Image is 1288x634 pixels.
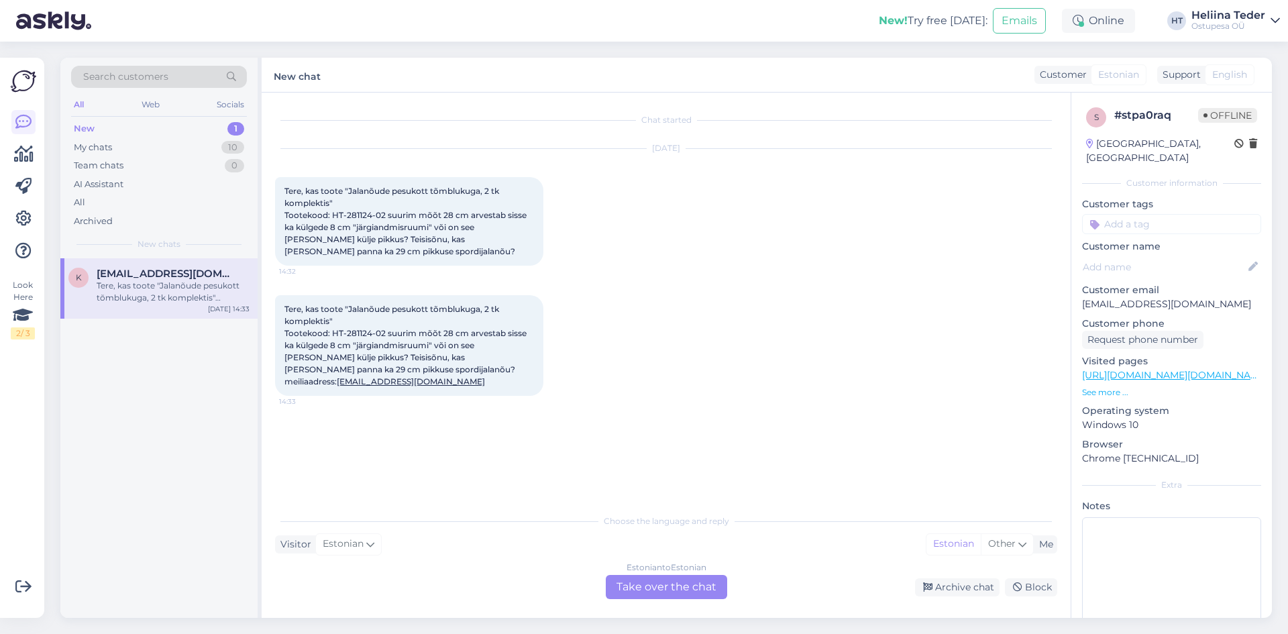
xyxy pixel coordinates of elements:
[284,186,529,256] span: Tere, kas toote "Jalanõude pesukott tõmblukuga, 2 tk komplektis" Tootekood: HT-281124-02 suurim m...
[1005,578,1057,596] div: Block
[1082,197,1261,211] p: Customer tags
[74,122,95,136] div: New
[275,114,1057,126] div: Chat started
[1082,214,1261,234] input: Add a tag
[627,562,706,574] div: Estonian to Estonian
[1062,9,1135,33] div: Online
[1082,177,1261,189] div: Customer information
[11,279,35,339] div: Look Here
[1082,354,1261,368] p: Visited pages
[1082,297,1261,311] p: [EMAIL_ADDRESS][DOMAIN_NAME]
[1191,10,1280,32] a: Heliina TederOstupesa OÜ
[1082,418,1261,432] p: Windows 10
[926,534,981,554] div: Estonian
[227,122,244,136] div: 1
[1114,107,1198,123] div: # stpa0raq
[139,96,162,113] div: Web
[879,14,908,27] b: New!
[1098,68,1139,82] span: Estonian
[74,178,123,191] div: AI Assistant
[76,272,82,282] span: k
[71,96,87,113] div: All
[74,215,113,228] div: Archived
[1167,11,1186,30] div: HT
[97,280,250,304] div: Tere, kas toote "Jalanõude pesukott tõmblukuga, 2 tk komplektis" Tootekood: HT-281124-02 suurim m...
[11,327,35,339] div: 2 / 3
[74,196,85,209] div: All
[214,96,247,113] div: Socials
[1191,21,1265,32] div: Ostupesa OÜ
[1082,437,1261,452] p: Browser
[1082,404,1261,418] p: Operating system
[1082,317,1261,331] p: Customer phone
[138,238,180,250] span: New chats
[1094,112,1099,122] span: s
[1212,68,1247,82] span: English
[274,66,321,84] label: New chat
[279,397,329,407] span: 14:33
[606,575,727,599] div: Take over the chat
[74,159,123,172] div: Team chats
[225,159,244,172] div: 0
[323,537,364,551] span: Estonian
[11,68,36,94] img: Askly Logo
[1191,10,1265,21] div: Heliina Teder
[1082,369,1268,381] a: [URL][DOMAIN_NAME][DOMAIN_NAME]
[1086,137,1234,165] div: [GEOGRAPHIC_DATA], [GEOGRAPHIC_DATA]
[275,142,1057,154] div: [DATE]
[1082,240,1261,254] p: Customer name
[1082,479,1261,491] div: Extra
[337,376,485,386] a: [EMAIL_ADDRESS][DOMAIN_NAME]
[97,268,236,280] span: kylvik@emu.ee
[988,537,1016,549] span: Other
[1034,68,1087,82] div: Customer
[1082,331,1203,349] div: Request phone number
[1082,283,1261,297] p: Customer email
[1157,68,1201,82] div: Support
[284,304,529,386] span: Tere, kas toote "Jalanõude pesukott tõmblukuga, 2 tk komplektis" Tootekood: HT-281124-02 suurim m...
[993,8,1046,34] button: Emails
[275,537,311,551] div: Visitor
[1198,108,1257,123] span: Offline
[74,141,112,154] div: My chats
[221,141,244,154] div: 10
[275,515,1057,527] div: Choose the language and reply
[1082,386,1261,399] p: See more ...
[83,70,168,84] span: Search customers
[1083,260,1246,274] input: Add name
[879,13,987,29] div: Try free [DATE]:
[279,266,329,276] span: 14:32
[1034,537,1053,551] div: Me
[1082,452,1261,466] p: Chrome [TECHNICAL_ID]
[915,578,1000,596] div: Archive chat
[1082,499,1261,513] p: Notes
[208,304,250,314] div: [DATE] 14:33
